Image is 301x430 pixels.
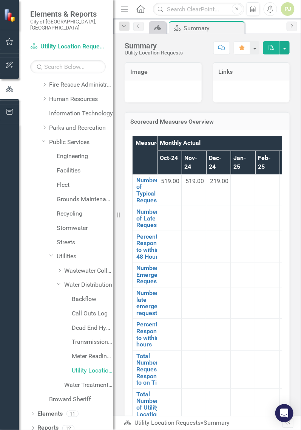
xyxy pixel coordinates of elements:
div: Open Intercom Messenger [275,404,293,422]
h3: Scorecard Measures Overview [130,118,284,125]
a: Dead End Hydrant Flushing Log [72,324,113,333]
div: Utility Location Requests [125,50,183,56]
td: Double-Click to Edit Right Click for Context Menu [133,231,157,262]
a: Percent Responded to within 48 Hours [136,233,167,260]
a: Utility Location Requests [30,42,106,51]
a: Water Distribution [64,281,113,290]
a: Streets [57,238,113,247]
a: Percent Responded to within 2 hours [136,321,167,348]
a: Fire Rescue Administration [49,81,113,89]
a: Number of Typical Requests [136,177,162,203]
a: Wastewater Collection [64,267,113,275]
td: Double-Click to Edit Right Click for Context Menu [133,206,157,231]
td: Double-Click to Edit Right Click for Context Menu [133,350,157,388]
a: Engineering [57,152,113,161]
div: Summary [204,419,230,427]
a: Human Resources [49,95,113,104]
h3: Image [130,68,196,75]
div: » [124,419,282,428]
a: Backflow [72,295,113,304]
a: Public Services [49,138,113,147]
a: Utility Location Requests [134,419,201,427]
input: Search Below... [30,60,106,73]
div: Summary [184,23,243,33]
a: Utilities [57,252,113,261]
td: Double-Click to Edit Right Click for Context Menu [133,287,157,319]
td: Double-Click to Edit Right Click for Context Menu [133,319,157,350]
a: Number of Late Requests [136,208,162,228]
div: 11 [66,411,79,417]
a: Parks and Recreation [49,124,113,132]
span: 519.00 [185,177,204,185]
td: Double-Click to Edit Right Click for Context Menu [133,388,157,427]
a: Water Treatment Plant [64,381,113,390]
td: Double-Click to Edit Right Click for Context Menu [133,262,157,287]
button: PJ [281,2,295,16]
span: 219.00 [210,177,228,185]
a: Stormwater [57,224,113,233]
a: Broward Sheriff [49,396,113,404]
a: Facilities [57,166,113,175]
div: Summary [125,42,183,50]
a: Total Number of Utility Location Requests [136,391,162,424]
a: Number of Emergency Requests [136,265,167,285]
span: Elements & Reports [30,9,106,19]
small: City of [GEOGRAPHIC_DATA], [GEOGRAPHIC_DATA] [30,19,106,31]
a: Grounds Maintenance [57,195,113,204]
a: Total Number of Requests Responded to on Time [136,353,167,386]
a: Transmission and Distribution [72,338,113,347]
a: Number of late emergency requests [136,290,167,316]
img: ClearPoint Strategy [4,9,17,22]
a: Utility Location Requests [72,367,113,376]
td: Double-Click to Edit Right Click for Context Menu [133,174,157,206]
h3: Links [219,68,284,75]
span: 519.00 [161,177,179,185]
a: Information Technology [49,109,113,118]
a: Elements [37,410,63,419]
a: Recycling [57,210,113,218]
a: Call Outs Log [72,310,113,318]
input: Search ClearPoint... [153,3,244,16]
a: Meter Reading ([PERSON_NAME]) [72,352,113,361]
a: Fleet [57,181,113,189]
